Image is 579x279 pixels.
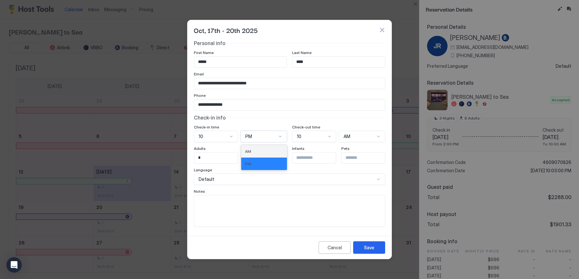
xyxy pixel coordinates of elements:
span: Adults [194,146,206,151]
span: Check-out time [292,125,320,129]
span: PM [245,134,252,139]
span: Infants [292,146,305,151]
span: Email [194,72,204,76]
span: Personal info [194,40,226,46]
span: Check-in time [194,125,219,129]
input: Input Field [292,152,345,163]
span: 10 [297,134,301,139]
span: AM [245,149,251,154]
textarea: Input Field [194,195,385,227]
button: Save [353,241,385,254]
span: Language [194,167,212,172]
div: Save [364,244,374,251]
span: AM [344,134,350,139]
span: Last Name [292,50,312,55]
span: 10 [199,134,203,139]
input: Input Field [342,152,394,163]
input: Input Field [194,57,287,67]
input: Input Field [292,57,385,67]
input: Input Field [194,78,385,89]
input: Input Field [194,99,385,110]
span: Check-in info [194,114,226,121]
span: Phone [194,93,206,98]
input: Input Field [194,152,247,163]
span: Notes [194,189,205,194]
span: PM [245,161,251,166]
span: Oct, 17th - 20th 2025 [194,25,258,35]
div: Cancel [328,244,342,251]
span: Default [199,176,214,182]
span: First Name [194,50,214,55]
span: Pets [341,146,350,151]
div: Open Intercom Messenger [6,257,22,273]
button: Cancel [319,241,351,254]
